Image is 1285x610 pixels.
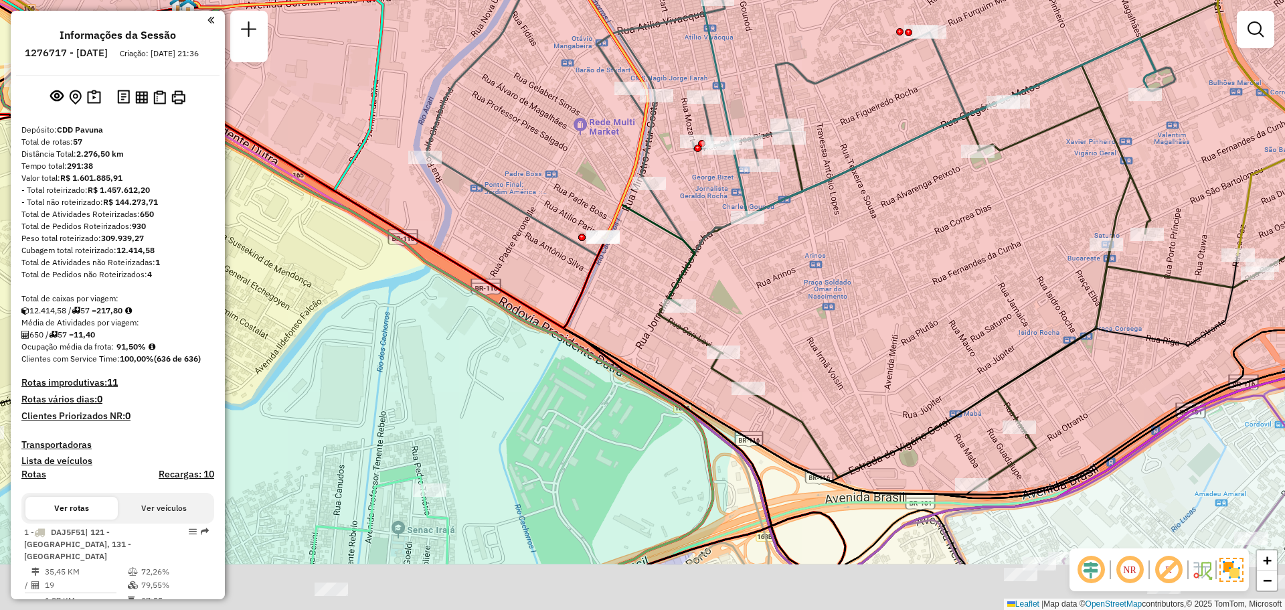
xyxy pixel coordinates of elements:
[149,343,155,351] em: Média calculada utilizando a maior ocupação (%Peso ou %Cubagem) de cada rota da sessão. Rotas cro...
[49,331,58,339] i: Total de rotas
[21,331,29,339] i: Total de Atividades
[1152,554,1185,586] span: Exibir rótulo
[24,527,131,561] span: | 121 - [GEOGRAPHIC_DATA], 131 - [GEOGRAPHIC_DATA]
[21,354,120,364] span: Clientes com Service Time:
[21,196,214,208] div: - Total não roteirizado:
[84,87,104,108] button: Painel de Sugestão
[128,568,138,576] i: % de utilização do peso
[21,136,214,148] div: Total de rotas:
[21,439,214,451] h4: Transportadoras
[21,148,214,160] div: Distância Total:
[67,161,93,171] strong: 291:38
[21,469,46,480] a: Rotas
[48,86,66,108] button: Exibir sessão original
[44,579,127,592] td: 19
[44,594,127,607] td: 1,87 KM
[151,88,169,107] button: Visualizar Romaneio
[21,184,214,196] div: - Total roteirizado:
[107,376,118,388] strong: 11
[201,528,209,536] em: Rota exportada
[21,256,214,269] div: Total de Atividades não Roteirizadas:
[1086,599,1142,609] a: OpenStreetMap
[1257,570,1277,591] a: Zoom out
[21,305,214,317] div: 12.414,58 / 57 =
[128,597,135,605] i: Tempo total em rota
[57,125,103,135] strong: CDD Pavuna
[21,293,214,305] div: Total de caixas por viagem:
[88,185,150,195] strong: R$ 1.457.612,20
[21,124,214,136] div: Depósito:
[125,410,131,422] strong: 0
[24,594,31,607] td: =
[21,244,214,256] div: Cubagem total roteirizado:
[60,29,176,42] h4: Informações da Sessão
[51,527,85,537] span: DAJ5F51
[1191,559,1213,581] img: Fluxo de ruas
[66,87,84,108] button: Centralizar mapa no depósito ou ponto de apoio
[189,528,197,536] em: Opções
[116,245,155,255] strong: 12.414,58
[1041,599,1043,609] span: |
[74,329,95,339] strong: 11,40
[1075,554,1107,586] span: Ocultar deslocamento
[116,341,146,352] strong: 91,50%
[21,220,214,232] div: Total de Pedidos Roteirizados:
[1219,558,1244,582] img: Exibir/Ocultar setores
[128,581,138,589] i: % de utilização da cubagem
[132,221,146,231] strong: 930
[60,173,122,183] strong: R$ 1.601.885,91
[1263,552,1272,568] span: +
[21,269,214,281] div: Total de Pedidos não Roteirizados:
[207,12,214,27] a: Clique aqui para minimizar o painel
[101,233,144,243] strong: 309.939,27
[141,565,208,579] td: 72,26%
[31,581,39,589] i: Total de Atividades
[21,329,214,341] div: 650 / 57 =
[114,87,133,108] button: Logs desbloquear sessão
[154,354,201,364] strong: (636 de 636)
[21,455,214,467] h4: Lista de veículos
[24,579,31,592] td: /
[147,269,152,279] strong: 4
[21,160,214,172] div: Tempo total:
[21,317,214,329] div: Média de Atividades por viagem:
[21,394,214,405] h4: Rotas vários dias:
[96,305,122,315] strong: 217,80
[24,527,131,561] span: 1 -
[1242,16,1269,43] a: Exibir filtros
[236,16,262,46] a: Nova sessão e pesquisa
[21,377,214,388] h4: Rotas improdutivas:
[21,232,214,244] div: Peso total roteirizado:
[25,497,118,520] button: Ver rotas
[1007,599,1039,609] a: Leaflet
[44,565,127,579] td: 35,45 KM
[125,307,132,315] i: Meta Caixas/viagem: 211,50 Diferença: 6,30
[1004,599,1285,610] div: Map data © contributors,© 2025 TomTom, Microsoft
[73,137,82,147] strong: 57
[141,579,208,592] td: 79,55%
[76,149,124,159] strong: 2.276,50 km
[155,257,160,267] strong: 1
[72,307,80,315] i: Total de rotas
[1114,554,1146,586] span: Ocultar NR
[141,594,208,607] td: 07:55
[169,88,188,107] button: Imprimir Rotas
[21,307,29,315] i: Cubagem total roteirizado
[21,208,214,220] div: Total de Atividades Roteirizadas:
[114,48,204,60] div: Criação: [DATE] 21:36
[97,393,102,405] strong: 0
[21,410,214,422] h4: Clientes Priorizados NR:
[1263,572,1272,589] span: −
[1257,550,1277,570] a: Zoom in
[25,47,108,59] h6: 1276717 - [DATE]
[120,354,154,364] strong: 100,00%
[140,209,154,219] strong: 650
[159,469,214,480] h4: Recargas: 10
[103,197,158,207] strong: R$ 144.273,71
[118,497,210,520] button: Ver veículos
[21,172,214,184] div: Valor total:
[31,568,39,576] i: Distância Total
[21,341,114,352] span: Ocupação média da frota:
[133,88,151,106] button: Visualizar relatório de Roteirização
